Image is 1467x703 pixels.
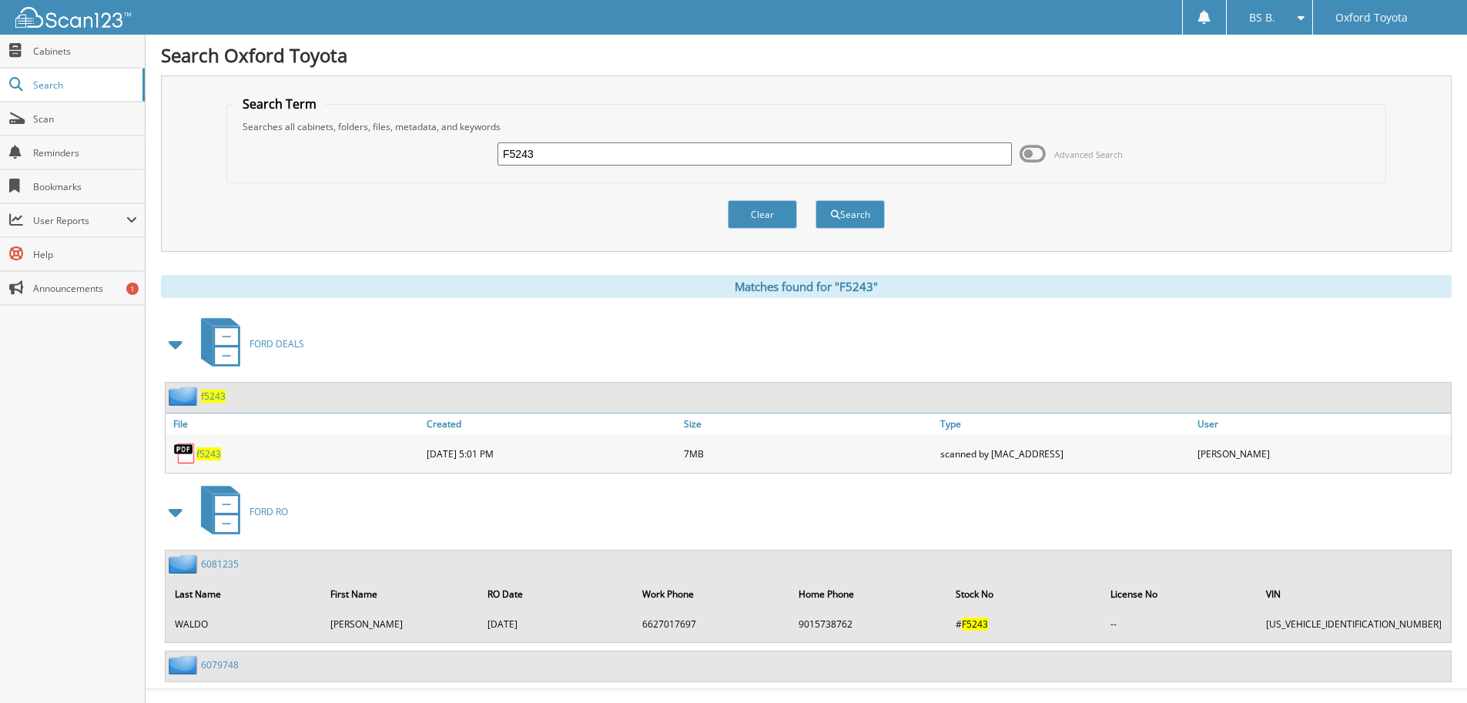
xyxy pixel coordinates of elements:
th: Last Name [167,578,321,610]
span: FORD DEALS [250,337,304,350]
img: PDF.png [173,442,196,465]
td: [PERSON_NAME] [323,611,478,637]
img: folder2.png [169,554,201,574]
td: # [948,611,1102,637]
img: scan123-logo-white.svg [15,7,131,28]
div: Matches found for "F5243" [161,275,1452,298]
td: 6627017697 [635,611,789,637]
span: User Reports [33,214,126,227]
div: scanned by [MAC_ADDRESS] [936,438,1194,469]
span: F5243 [962,618,988,631]
span: Search [33,79,135,92]
div: 7MB [680,438,937,469]
a: 6079748 [201,658,239,671]
a: Size [680,413,937,434]
a: 6081235 [201,557,239,571]
td: -- [1103,611,1257,637]
legend: Search Term [235,95,324,112]
a: FORD RO [192,481,288,542]
iframe: Chat Widget [1390,629,1467,703]
a: Created [423,413,680,434]
th: RO Date [480,578,634,610]
td: [DATE] [480,611,634,637]
img: folder2.png [169,387,201,406]
span: Advanced Search [1054,149,1123,160]
th: Work Phone [635,578,789,610]
th: First Name [323,578,478,610]
a: User [1194,413,1451,434]
h1: Search Oxford Toyota [161,42,1452,68]
button: Search [816,200,885,229]
a: f5243 [201,390,226,403]
span: BS B. [1249,13,1275,22]
img: folder2.png [169,655,201,675]
a: f5243 [196,447,221,460]
th: License No [1103,578,1257,610]
div: [DATE] 5:01 PM [423,438,680,469]
span: Scan [33,112,137,126]
th: Home Phone [791,578,946,610]
th: Stock No [948,578,1102,610]
th: VIN [1258,578,1449,610]
span: Help [33,248,137,261]
a: Type [936,413,1194,434]
span: Reminders [33,146,137,159]
a: File [166,413,423,434]
td: [US_VEHICLE_IDENTIFICATION_NUMBER] [1258,611,1449,637]
span: FORD RO [250,505,288,518]
a: FORD DEALS [192,313,304,374]
span: Cabinets [33,45,137,58]
span: Bookmarks [33,180,137,193]
td: WALDO [167,611,321,637]
span: Oxford Toyota [1335,13,1408,22]
span: Announcements [33,282,137,295]
td: 9015738762 [791,611,946,637]
div: 1 [126,283,139,295]
button: Clear [728,200,797,229]
div: [PERSON_NAME] [1194,438,1451,469]
div: Searches all cabinets, folders, files, metadata, and keywords [235,120,1378,133]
